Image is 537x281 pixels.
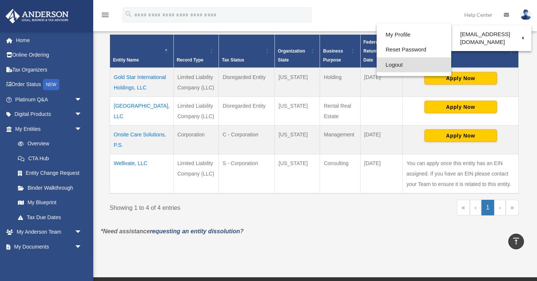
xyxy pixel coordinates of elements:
th: Federal Return Due Date: Activate to sort [360,34,403,68]
a: [EMAIL_ADDRESS][DOMAIN_NAME] [451,27,531,49]
a: First [457,200,470,215]
td: Corporation [173,125,219,154]
td: Consulting [320,154,360,193]
a: Platinum Q&Aarrow_drop_down [5,92,93,107]
td: Onsite Care Solutions, P.S. [110,125,174,154]
em: *Need assistance ? [101,228,244,234]
span: Federal Return Due Date [364,40,388,63]
span: arrow_drop_down [75,121,89,137]
button: Apply Now [424,72,497,85]
a: My Documentsarrow_drop_down [5,239,93,254]
th: Try Newtek Bank : Activate to sort [403,34,519,68]
td: Disregarded Entity [219,97,275,125]
td: Management [320,125,360,154]
td: [US_STATE] [275,97,320,125]
div: NEW [43,79,59,90]
a: Online Ordering [5,48,93,63]
td: S - Corporation [219,154,275,193]
div: Try Newtek Bank [406,56,507,64]
a: Tax Due Dates [10,210,89,225]
a: Logout [377,57,451,73]
th: Business Purpose: Activate to sort [320,34,360,68]
button: Apply Now [424,129,497,142]
a: vertical_align_top [508,234,524,249]
td: [DATE] [360,125,403,154]
td: Limited Liability Company (LLC) [173,68,219,97]
td: Disregarded Entity [219,68,275,97]
a: Tax Organizers [5,62,93,77]
a: CTA Hub [10,151,89,166]
td: Rental Real Estate [320,97,360,125]
a: Home [5,33,93,48]
span: Organization State [278,48,305,63]
a: My Profile [377,27,451,42]
a: Order StatusNEW [5,77,93,92]
a: Digital Productsarrow_drop_down [5,107,93,122]
td: [US_STATE] [275,154,320,193]
span: arrow_drop_down [75,92,89,107]
i: search [125,10,133,18]
a: Next [494,200,506,215]
td: Wellivate, LLC [110,154,174,193]
td: You can apply once this entity has an EIN assigned. If you have an EIN please contact your Team t... [403,154,519,193]
td: [DATE] [360,68,403,97]
a: Binder Walkthrough [10,180,89,195]
a: Entity Change Request [10,166,89,181]
div: Showing 1 to 4 of 4 entries [110,200,309,213]
span: arrow_drop_down [75,107,89,122]
a: Overview [10,136,86,151]
img: User Pic [520,9,531,20]
a: menu [101,13,110,19]
td: C - Corporation [219,125,275,154]
img: Anderson Advisors Platinum Portal [3,9,71,23]
td: [GEOGRAPHIC_DATA], LLC [110,97,174,125]
td: [DATE] [360,154,403,193]
th: Organization State: Activate to sort [275,34,320,68]
a: My Anderson Teamarrow_drop_down [5,225,93,240]
span: Tax Status [222,57,244,63]
i: vertical_align_top [512,237,521,246]
a: Previous [470,200,481,215]
a: My Entitiesarrow_drop_down [5,121,89,136]
td: Holding [320,68,360,97]
td: [US_STATE] [275,125,320,154]
a: Last [506,200,519,215]
th: Entity Name: Activate to invert sorting [110,34,174,68]
span: Business Purpose [323,48,343,63]
td: [US_STATE] [275,68,320,97]
th: Record Type: Activate to sort [173,34,219,68]
a: My Blueprint [10,195,89,210]
a: Online Learningarrow_drop_down [5,254,93,269]
span: arrow_drop_down [75,225,89,240]
a: Reset Password [377,42,451,57]
a: requesting an entity dissolution [150,228,240,234]
th: Tax Status: Activate to sort [219,34,275,68]
td: Limited Liability Company (LLC) [173,154,219,193]
span: arrow_drop_down [75,239,89,255]
button: Apply Now [424,101,497,113]
a: 1 [481,200,494,215]
span: Entity Name [113,57,139,63]
i: menu [101,10,110,19]
span: arrow_drop_down [75,254,89,269]
span: Record Type [177,57,204,63]
td: Limited Liability Company (LLC) [173,97,219,125]
td: Gold Star International Holdings, LLC [110,68,174,97]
